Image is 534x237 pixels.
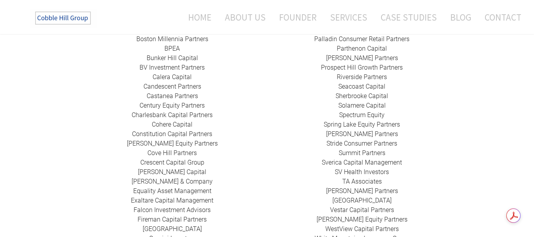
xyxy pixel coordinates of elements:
a: Home [176,7,217,28]
a: Cohere Capital [152,121,192,128]
a: ​[PERSON_NAME] Equity Partners [127,140,218,147]
a: Solamere Capital [338,102,386,109]
a: ​[GEOGRAPHIC_DATA] [143,225,202,233]
a: ​WestView Capital Partners [325,225,399,233]
img: The Cobble Hill Group LLC [30,8,97,28]
a: Case Studies [375,7,443,28]
a: Boston Millennia Partners [136,35,208,43]
a: ​Equality Asset Management [133,187,211,195]
a: ​[PERSON_NAME] Partners [326,54,398,62]
a: BPEA [164,45,180,52]
a: Fireman Capital Partners [138,216,207,223]
a: ​Parthenon Capital [337,45,387,52]
a: Calera Capital [153,73,192,81]
a: Candescent Partners [143,83,201,90]
a: ​[GEOGRAPHIC_DATA] [332,197,392,204]
a: ​TA Associates [342,178,382,185]
a: Riverside Partners [337,73,387,81]
a: Founder [273,7,323,28]
a: Sverica Capital Management [322,159,402,166]
a: Prospect Hill Growth Partners [321,64,403,71]
a: Constitution Capital Partners [132,130,212,138]
a: ​Castanea Partners [147,92,198,100]
a: Palladin Consumer Retail Partners [314,35,409,43]
a: Summit Partners [339,149,385,157]
a: ​Century Equity Partners [140,102,205,109]
a: Spring Lake Equity Partners [324,121,400,128]
a: [PERSON_NAME] Partners [326,187,398,195]
a: [PERSON_NAME] Capital [138,168,206,176]
a: Cove Hill Partners [147,149,197,157]
a: ​Vestar Capital Partners [330,206,394,214]
a: SV Health Investors [335,168,389,176]
a: [PERSON_NAME] Partners [326,130,398,138]
a: BV Investment Partners [140,64,205,71]
a: Blog [444,7,477,28]
a: ​Exaltare Capital Management [131,197,213,204]
a: About Us [219,7,272,28]
a: [PERSON_NAME] Equity Partners [317,216,408,223]
a: Seacoast Capital [338,83,385,90]
a: ​Bunker Hill Capital [147,54,198,62]
a: Spectrum Equity [339,111,385,119]
a: ​Sherbrooke Capital​ [336,92,388,100]
a: Charlesbank Capital Partners [132,111,213,119]
a: [PERSON_NAME] & Company [132,178,213,185]
a: ​Crescent Capital Group [140,159,204,166]
a: Contact [479,7,521,28]
a: Services [324,7,373,28]
a: ​Falcon Investment Advisors [134,206,211,214]
a: Stride Consumer Partners [326,140,397,147]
